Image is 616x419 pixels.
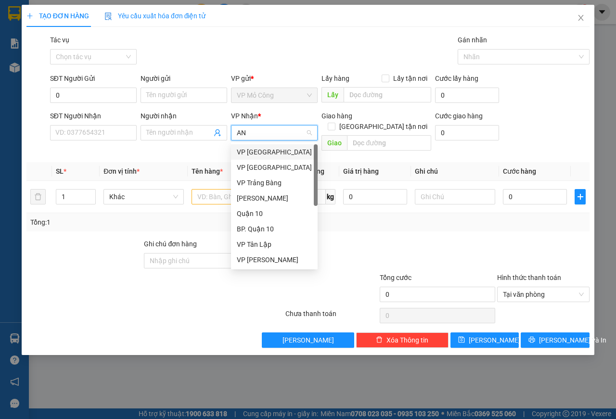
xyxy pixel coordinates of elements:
div: VP Trảng Bàng [231,175,318,190]
span: In ngày: [3,70,59,76]
span: TẠO ĐƠN HÀNG [26,12,89,20]
button: save[PERSON_NAME] [450,332,519,348]
div: Quận 10 [231,206,318,221]
span: delete [376,336,383,344]
div: Người nhận [141,111,227,121]
div: VP [GEOGRAPHIC_DATA] [237,162,312,173]
span: [PERSON_NAME]: [3,62,102,68]
div: Tổng: 1 [30,217,239,228]
div: VP Trảng Bàng [237,178,312,188]
img: icon [104,13,112,20]
span: Lấy [321,87,344,102]
button: [PERSON_NAME] [262,332,354,348]
div: VP Long Khánh [231,252,318,267]
input: Cước giao hàng [435,125,499,140]
label: Hình thức thanh toán [497,274,561,281]
span: printer [528,336,535,344]
div: VP [GEOGRAPHIC_DATA] [237,147,312,157]
span: Tổng cước [380,274,411,281]
span: Đơn vị tính [103,167,140,175]
span: Xóa Thông tin [386,335,428,345]
span: plus [575,193,585,201]
span: Giao [321,135,347,151]
button: delete [30,189,46,204]
span: Lấy tận nơi [389,73,431,84]
div: [PERSON_NAME] [237,193,312,203]
div: SĐT Người Gửi [50,73,137,84]
input: Dọc đường [344,87,431,102]
button: deleteXóa Thông tin [356,332,449,348]
span: VP Nhận [231,112,258,120]
input: Dọc đường [347,135,431,151]
div: VP Tân Lập [237,239,312,250]
span: Giao hàng [321,112,352,120]
span: SL [56,167,64,175]
label: Cước lấy hàng [435,75,478,82]
span: Giá trị hàng [343,167,379,175]
span: Cước hàng [503,167,536,175]
label: Cước giao hàng [435,112,483,120]
span: 09:10:54 [DATE] [21,70,59,76]
div: VP gửi [231,73,318,84]
span: user-add [214,129,221,137]
button: plus [575,189,586,204]
span: close [577,14,585,22]
span: ----------------------------------------- [26,52,118,60]
div: SĐT Người Nhận [50,111,137,121]
input: VD: Bàn, Ghế [192,189,272,204]
input: Cước lấy hàng [435,88,499,103]
span: Hotline: 19001152 [76,43,118,49]
span: Tên hàng [192,167,223,175]
div: Người gửi [141,73,227,84]
label: Ghi chú đơn hàng [144,240,197,248]
span: save [458,336,465,344]
span: [GEOGRAPHIC_DATA] tận nơi [335,121,431,132]
span: kg [326,189,335,204]
div: VP Tân Lập [231,237,318,252]
span: Yêu cầu xuất hóa đơn điện tử [104,12,206,20]
input: 0 [343,189,407,204]
div: Quận 10 [237,208,312,219]
span: Khác [109,190,178,204]
span: [PERSON_NAME] [469,335,520,345]
span: [PERSON_NAME] và In [539,335,606,345]
div: VP [PERSON_NAME] [237,254,312,265]
strong: ĐỒNG PHƯỚC [76,5,132,13]
div: BP. Quận 10 [231,221,318,237]
label: Tác vụ [50,36,69,44]
button: Close [567,5,594,32]
div: VP Giang Tân [231,160,318,175]
input: Ghi Chú [415,189,495,204]
span: VPMC1208250003 [48,61,103,68]
span: 01 Võ Văn Truyện, KP.1, Phường 2 [76,29,132,41]
span: Lấy hàng [321,75,349,82]
span: Tại văn phòng [503,287,584,302]
span: [PERSON_NAME] [282,335,334,345]
div: VP Tân Biên [231,144,318,160]
img: logo [3,6,46,48]
div: Chưa thanh toán [284,308,379,325]
span: VP Mỏ Công [237,88,312,102]
th: Ghi chú [411,162,499,181]
div: BP. Quận 10 [237,224,312,234]
label: Gán nhãn [458,36,487,44]
button: printer[PERSON_NAME] và In [521,332,590,348]
span: Bến xe [GEOGRAPHIC_DATA] [76,15,129,27]
span: plus [26,13,33,19]
input: Ghi chú đơn hàng [144,253,260,268]
div: Hòa Thành [231,190,318,206]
